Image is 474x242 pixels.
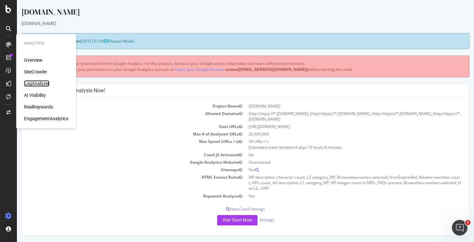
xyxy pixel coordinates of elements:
a: RealKeywords [24,104,53,110]
p: View Crawl Settings [10,206,447,212]
td: Project Name [10,102,229,110]
a: resync your Google Account [157,67,207,72]
td: Start URLs [10,123,229,130]
td: Sitemaps [10,166,229,173]
td: Deactivated [229,159,447,166]
a: SiteCrawler [24,69,47,75]
b: esteve[[EMAIL_ADDRESS][DOMAIN_NAME]] [208,67,291,72]
td: Allowed Domains [10,110,229,123]
td: 20,000,000 [229,130,447,138]
td: Google Analytics Website [10,159,229,166]
div: Analytics [24,41,68,46]
td: Max Speed (URLs / s) [10,138,229,151]
td: No [229,151,447,159]
td: (http|https)://*.[DOMAIN_NAME], (http|https)://*.[DOMAIN_NAME], (http|https)://*.[DOMAIN_NAME], (... [229,110,447,123]
strong: Next Launch Scheduled for: [10,38,63,44]
div: (Repeat Mode) [5,33,453,49]
span: [DATE] 01:00 [63,38,91,44]
a: LogAnalyzer [24,80,49,87]
td: [DOMAIN_NAME] [229,102,447,110]
td: HTML Extract Rules [10,173,229,192]
td: Crawl JS Activated [10,151,229,159]
td: Yes [229,166,447,173]
td: VIP description character count, L2 category_VIP, Browsebox-names-selected, fromExpiredAd, Relate... [229,173,447,192]
td: [URL][DOMAIN_NAME] [229,123,447,130]
span: 1 [465,220,470,225]
div: [DOMAIN_NAME] [5,6,453,20]
h4: Configure your New Analysis Now! [10,87,447,94]
span: 4 days 15 hours 6 minutes [278,145,325,150]
button: Yes! Start Now [200,215,241,225]
a: Settings [243,217,257,223]
td: 50 URLs / s Estimated crawl duration: [229,138,447,151]
div: [DOMAIN_NAME] [5,20,453,27]
iframe: Intercom live chat [452,220,467,236]
td: Repeated Analysis [10,192,229,200]
td: Yes [229,192,447,200]
td: Max # of Analysed URLs [10,130,229,138]
a: Overview [24,57,43,63]
a: EngagementAnalytics [24,115,68,122]
div: Visit information will not be downloaded from Google Analytics for this analysis, because your Go... [5,56,453,77]
a: AI Visibility [24,92,46,98]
